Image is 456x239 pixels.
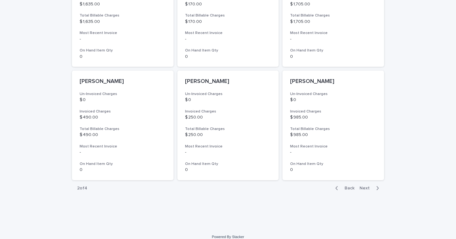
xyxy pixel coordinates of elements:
p: $ 1,705.00 [290,2,376,7]
p: $ 1,635.00 [80,2,166,7]
p: - [185,37,271,42]
p: $ 0 [185,97,271,103]
h3: Un-Invoiced Charges [80,92,166,97]
a: Powered By Stacker [212,235,244,239]
h3: Most Recent Invoice [290,31,376,36]
h3: Total Billable Charges [185,13,271,18]
p: $ 1,635.00 [80,19,166,24]
h3: On Hand Item Qty [80,48,166,53]
p: $ 490.00 [80,132,166,138]
a: [PERSON_NAME]Un-Invoiced Charges$ 0Invoiced Charges$ 985.00Total Billable Charges$ 985.00Most Rec... [282,71,384,180]
h3: Most Recent Invoice [80,144,166,149]
p: $ 250.00 [185,115,271,120]
h3: Total Billable Charges [80,13,166,18]
p: $ 1,705.00 [290,19,376,24]
h3: Most Recent Invoice [185,144,271,149]
p: 0 [185,54,271,59]
p: - [80,37,166,42]
a: [PERSON_NAME]Un-Invoiced Charges$ 0Invoiced Charges$ 250.00Total Billable Charges$ 250.00Most Rec... [177,71,279,180]
h3: Invoiced Charges [80,109,166,114]
p: - [80,150,166,155]
h3: On Hand Item Qty [185,161,271,167]
span: Back [341,186,354,190]
h3: On Hand Item Qty [185,48,271,53]
h3: On Hand Item Qty [290,48,376,53]
p: - [185,150,271,155]
h3: On Hand Item Qty [80,161,166,167]
h3: Most Recent Invoice [290,144,376,149]
h3: Un-Invoiced Charges [185,92,271,97]
p: [PERSON_NAME] [80,78,166,85]
h3: Total Billable Charges [80,126,166,132]
p: $ 985.00 [290,132,376,138]
p: [PERSON_NAME] [185,78,271,85]
h3: Total Billable Charges [290,126,376,132]
a: [PERSON_NAME]Un-Invoiced Charges$ 0Invoiced Charges$ 490.00Total Billable Charges$ 490.00Most Rec... [72,71,174,180]
p: $ 0 [290,97,376,103]
h3: Most Recent Invoice [185,31,271,36]
p: - [290,37,376,42]
button: Next [357,185,384,191]
p: 0 [80,167,166,173]
p: 0 [290,54,376,59]
h3: Invoiced Charges [185,109,271,114]
h3: Total Billable Charges [290,13,376,18]
h3: Invoiced Charges [290,109,376,114]
h3: On Hand Item Qty [290,161,376,167]
p: - [290,150,376,155]
p: 0 [185,167,271,173]
p: $ 490.00 [80,115,166,120]
p: $ 170.00 [185,19,271,24]
h3: Un-Invoiced Charges [290,92,376,97]
h3: Most Recent Invoice [80,31,166,36]
p: $ 250.00 [185,132,271,138]
p: $ 985.00 [290,115,376,120]
p: $ 170.00 [185,2,271,7]
p: 0 [80,54,166,59]
button: Back [330,185,357,191]
p: 0 [290,167,376,173]
span: Next [360,186,374,190]
h3: Total Billable Charges [185,126,271,132]
p: [PERSON_NAME] [290,78,376,85]
p: 2 of 4 [72,181,92,196]
p: $ 0 [80,97,166,103]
